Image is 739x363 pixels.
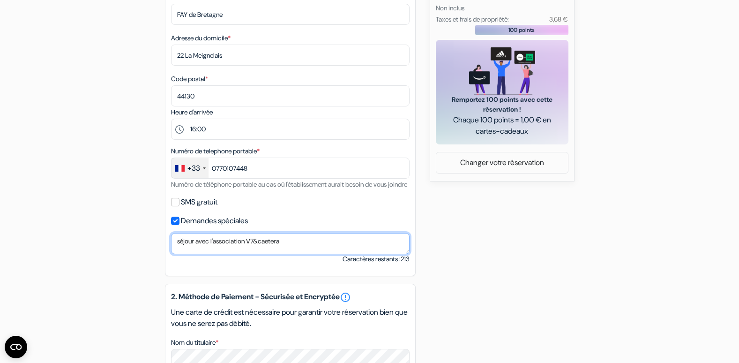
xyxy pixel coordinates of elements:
[447,114,557,137] span: Chaque 100 points = 1,00 € en cartes-cadeaux
[181,214,248,227] label: Demandes spéciales
[401,255,410,263] span: 213
[343,254,410,264] small: Caractères restants :
[171,146,260,156] label: Numéro de telephone portable
[187,163,200,174] div: +33
[172,158,209,178] div: France: +33
[447,95,557,114] span: Remportez 100 points avec cette réservation !
[436,154,568,172] a: Changer votre réservation
[171,307,410,329] p: Une carte de crédit est nécessaire pour garantir votre réservation bien que vous ne serez pas déb...
[171,107,213,117] label: Heure d'arrivée
[436,15,509,23] small: Taxes et frais de propriété:
[469,47,535,95] img: gift_card_hero_new.png
[171,74,208,84] label: Code postal
[436,4,464,12] small: Non inclus
[171,158,410,179] input: 6 12 34 56 78
[181,196,217,209] label: SMS gratuit
[171,338,218,348] label: Nom du titulaire
[340,292,351,303] a: error_outline
[171,292,410,303] h5: 2. Méthode de Paiement - Sécurisée et Encryptée
[171,180,407,189] small: Numéro de téléphone portable au cas où l'établissement aurait besoin de vous joindre
[171,33,231,43] label: Adresse du domicile
[508,26,535,34] span: 100 points
[5,336,27,358] button: Ouvrir le widget CMP
[549,15,568,23] small: 3,68 €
